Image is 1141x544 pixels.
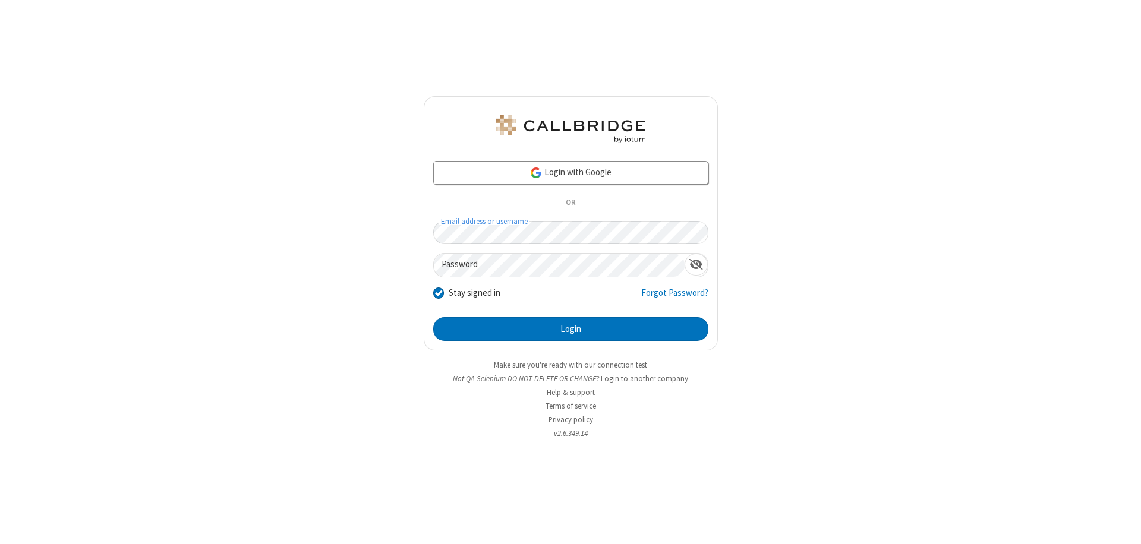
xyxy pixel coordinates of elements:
span: OR [561,195,580,211]
button: Login to another company [601,373,688,384]
a: Terms of service [546,401,596,411]
a: Forgot Password? [641,286,708,309]
button: Login [433,317,708,341]
div: Show password [685,254,708,276]
img: QA Selenium DO NOT DELETE OR CHANGE [493,115,648,143]
li: v2.6.349.14 [424,428,718,439]
li: Not QA Selenium DO NOT DELETE OR CHANGE? [424,373,718,384]
a: Make sure you're ready with our connection test [494,360,647,370]
a: Login with Google [433,161,708,185]
label: Stay signed in [449,286,500,300]
a: Help & support [547,387,595,397]
input: Password [434,254,685,277]
a: Privacy policy [549,415,593,425]
img: google-icon.png [529,166,543,179]
input: Email address or username [433,221,708,244]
